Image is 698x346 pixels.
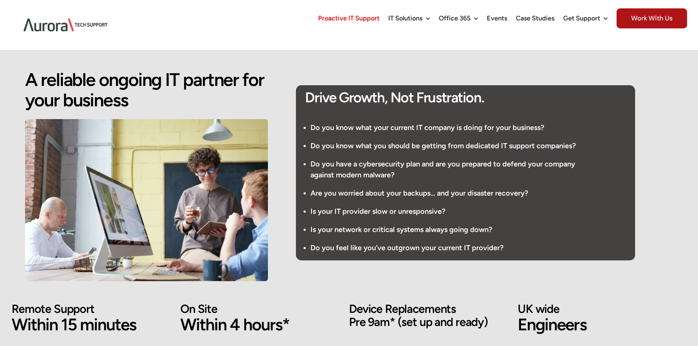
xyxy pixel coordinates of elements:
h2: UK wide [518,302,673,315]
span: Events [487,15,507,21]
li: Is your IT provider slow or unresponsive? [310,206,635,217]
span: Get Support [563,15,600,21]
li: Are you worried about your backups… and your disaster recovery? [310,188,635,198]
li: Is your network or critical systems always going down? [310,224,635,235]
li: Do you know what you should be getting from dedicated IT support companies? [310,140,635,151]
span: IT Solutions [388,15,422,21]
h1: Engineers [518,315,673,334]
h2: Remote Support [12,302,167,315]
span: Office 365 [439,15,470,21]
li: Do you feel like you’ve outgrown your current IT provider? [310,242,635,253]
h1: A reliable ongoing IT partner for your business [25,70,268,110]
img: Aurora Tech Support Logo [11,6,120,44]
span: Work With Us [617,8,687,28]
span: Case Studies [516,15,554,21]
h1: Within 4 hours* [180,315,336,334]
h2: Drive Growth, Not Frustration. [305,90,635,106]
h2: Pre 9am* (set up and ready) [349,315,504,329]
li: Do you have a cybersecurity plan and are you prepared to defend your company against modern malware? [310,158,635,180]
h1: Within 15 minutes [12,315,167,334]
span: Proactive IT Support [318,15,380,21]
h2: Device Replacements [349,302,504,315]
img: pexels-fauxels-3182782 [25,119,268,281]
h2: On Site [180,302,336,315]
li: Do you know what your current IT company is doing for your business? [310,122,635,133]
